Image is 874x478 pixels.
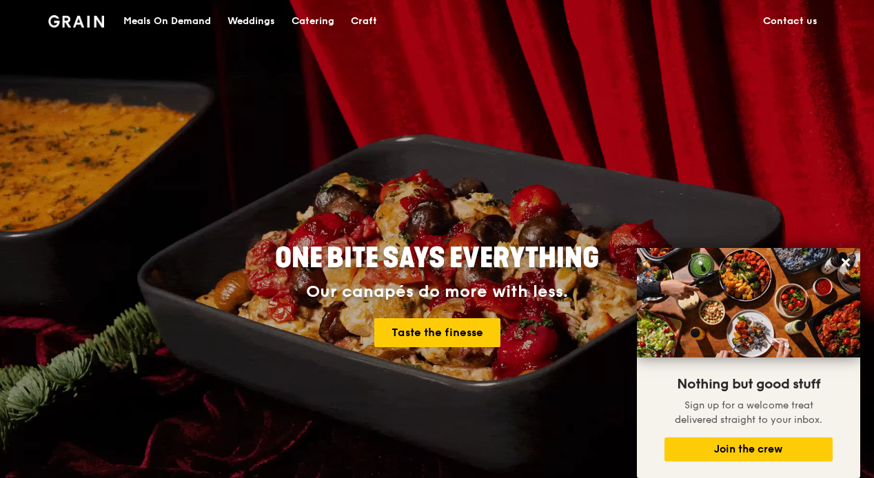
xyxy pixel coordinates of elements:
[48,15,104,28] img: Grain
[835,251,857,273] button: Close
[675,399,822,426] span: Sign up for a welcome treat delivered straight to your inbox.
[219,1,283,42] a: Weddings
[343,1,385,42] a: Craft
[755,1,826,42] a: Contact us
[292,1,334,42] div: Catering
[664,437,833,461] button: Join the crew
[637,248,860,357] img: DSC07876-Edit02-Large.jpeg
[283,1,343,42] a: Catering
[123,1,211,42] div: Meals On Demand
[677,376,820,393] span: Nothing but good stuff
[351,1,377,42] div: Craft
[227,1,275,42] div: Weddings
[275,242,599,275] span: ONE BITE SAYS EVERYTHING
[189,282,685,302] div: Our canapés do more with less.
[374,318,500,347] a: Taste the finesse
